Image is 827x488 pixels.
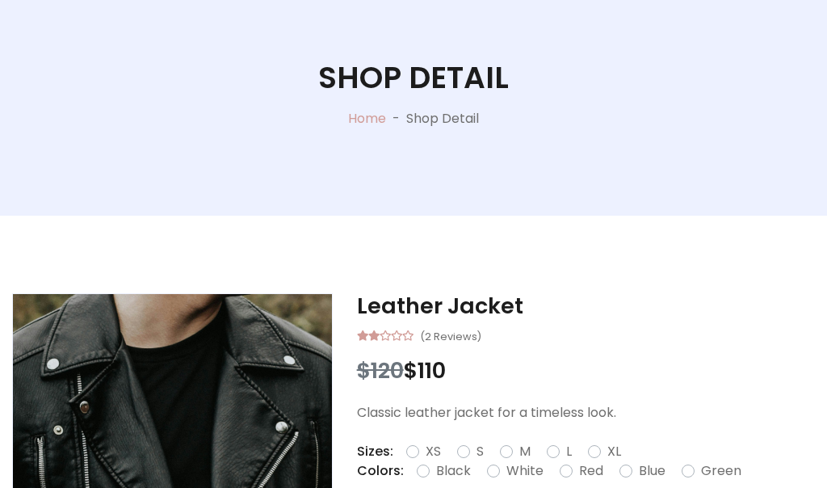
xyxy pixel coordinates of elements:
[426,442,441,461] label: XS
[506,461,544,481] label: White
[357,358,815,384] h3: $
[436,461,471,481] label: Black
[607,442,621,461] label: XL
[357,403,815,423] p: Classic leather jacket for a timeless look.
[566,442,572,461] label: L
[386,109,406,128] p: -
[357,293,815,319] h3: Leather Jacket
[418,355,446,385] span: 110
[579,461,603,481] label: Red
[357,355,404,385] span: $120
[420,326,481,345] small: (2 Reviews)
[357,442,393,461] p: Sizes:
[476,442,484,461] label: S
[357,461,404,481] p: Colors:
[639,461,665,481] label: Blue
[318,60,509,96] h1: Shop Detail
[701,461,741,481] label: Green
[519,442,531,461] label: M
[406,109,479,128] p: Shop Detail
[348,109,386,128] a: Home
